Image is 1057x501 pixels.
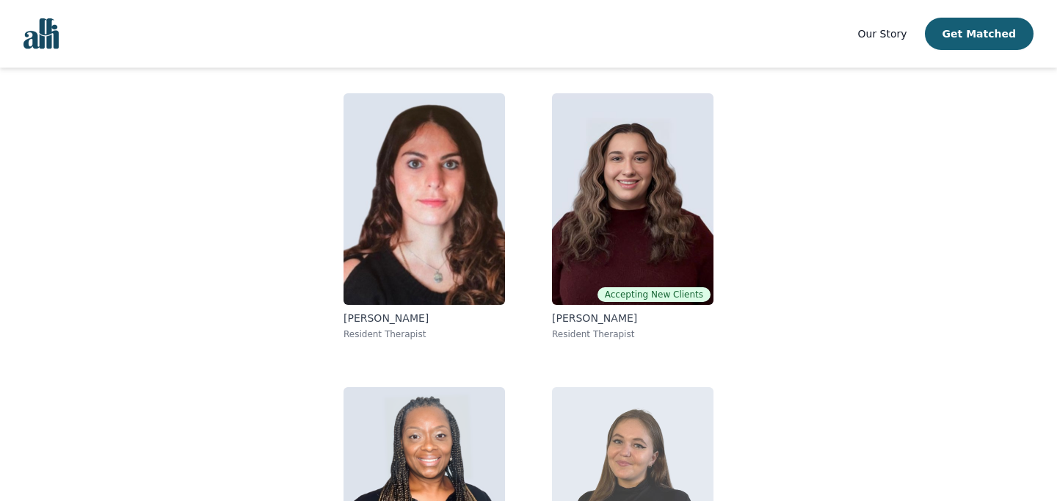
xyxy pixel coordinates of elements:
[552,328,713,340] p: Resident Therapist
[344,311,505,325] p: [PERSON_NAME]
[23,18,59,49] img: alli logo
[332,82,517,352] a: Ani Asatrian-Londner[PERSON_NAME]Resident Therapist
[858,28,907,40] span: Our Story
[597,287,711,302] span: Accepting New Clients
[344,328,505,340] p: Resident Therapist
[344,93,505,305] img: Ani Asatrian-Londner
[925,18,1034,50] button: Get Matched
[552,311,713,325] p: [PERSON_NAME]
[552,93,713,305] img: Brianna Connolly
[858,25,907,43] a: Our Story
[540,82,725,352] a: Brianna ConnollyAccepting New Clients[PERSON_NAME]Resident Therapist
